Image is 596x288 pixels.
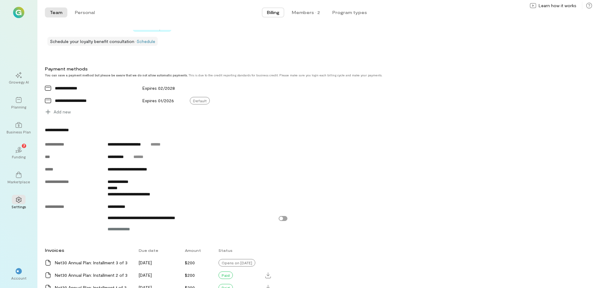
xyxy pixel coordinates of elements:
div: Amount [181,245,215,256]
div: This is due to the credit reporting standards for business credit. Please make sure you login eac... [45,73,538,77]
a: Growegy AI [7,67,30,89]
a: Funding [7,142,30,164]
a: Marketplace [7,167,30,189]
button: Program types [327,7,372,17]
div: Account [11,276,26,281]
span: Schedule your loyalty benefit consultation · [50,39,137,44]
div: Business Plan [7,129,31,134]
a: Planning [7,92,30,114]
div: Paid [219,271,233,279]
div: Payment methods [45,66,538,72]
span: Learn how it works [539,2,576,9]
span: Expires 01/2026 [142,98,174,103]
strong: You can save a payment method but please be aware that we do not allow automatic payments. [45,73,188,77]
a: Schedule [137,39,155,44]
span: Expires 02/2028 [142,85,175,91]
div: Invoices [41,244,135,257]
div: Marketplace [7,179,30,184]
span: Default [190,97,210,104]
div: Opens on [DATE] [219,259,255,266]
div: Members · 2 [292,9,320,16]
button: Members · 2 [287,7,325,17]
span: $200 [185,272,195,278]
a: Settings [7,192,30,214]
div: Settings [12,204,26,209]
button: Team [45,7,67,17]
span: [DATE] [139,260,152,265]
div: Funding [12,154,26,159]
a: Business Plan [7,117,30,139]
div: Net30 Annual Plan: Installment 3 of 3 [55,260,131,266]
button: Billing [262,7,284,17]
span: Billing [267,9,279,16]
div: Status [215,245,263,256]
span: $200 [185,260,195,265]
span: 7 [23,143,25,148]
span: [DATE] [139,272,152,278]
span: Add new [54,109,71,115]
div: Net30 Annual Plan: Installment 2 of 3 [55,272,131,278]
div: Planning [11,104,26,109]
div: Due date [135,245,181,256]
div: Growegy AI [9,79,29,84]
button: Personal [70,7,100,17]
